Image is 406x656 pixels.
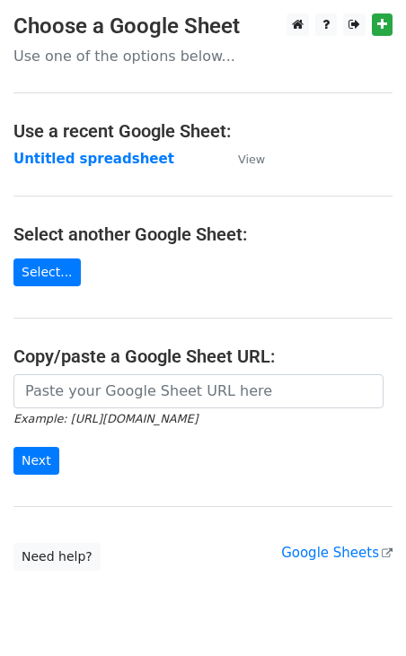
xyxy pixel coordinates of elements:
[13,120,393,142] h4: Use a recent Google Sheet:
[13,13,393,39] h3: Choose a Google Sheet
[13,447,59,475] input: Next
[13,47,393,66] p: Use one of the options below...
[13,151,174,167] a: Untitled spreadsheet
[13,543,101,571] a: Need help?
[220,151,265,167] a: View
[13,223,393,245] h4: Select another Google Sheet:
[281,545,393,561] a: Google Sheets
[13,374,384,408] input: Paste your Google Sheet URL here
[13,258,81,286] a: Select...
[13,412,198,425] small: Example: [URL][DOMAIN_NAME]
[238,153,265,166] small: View
[13,345,393,367] h4: Copy/paste a Google Sheet URL:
